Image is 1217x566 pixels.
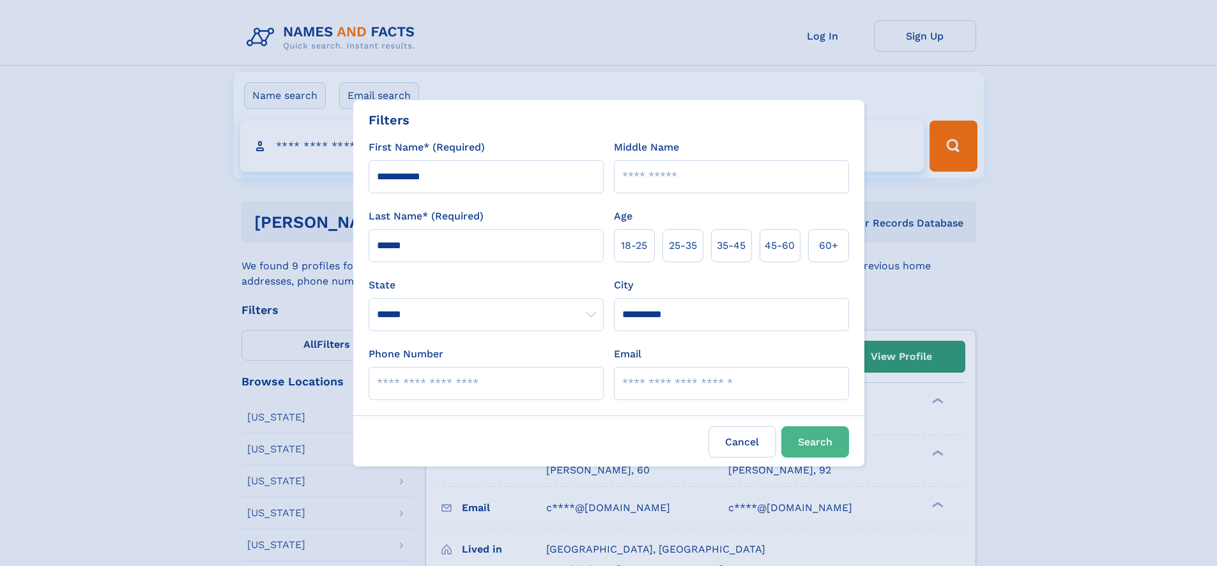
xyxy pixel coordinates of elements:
[717,238,746,253] span: 35‑45
[819,238,838,253] span: 60+
[369,209,484,224] label: Last Name* (Required)
[765,238,795,253] span: 45‑60
[669,238,697,253] span: 25‑35
[369,110,409,130] div: Filters
[614,278,633,293] label: City
[781,426,849,458] button: Search
[369,140,485,155] label: First Name* (Required)
[621,238,647,253] span: 18‑25
[614,346,641,362] label: Email
[369,278,604,293] label: State
[708,426,776,458] label: Cancel
[369,346,443,362] label: Phone Number
[614,209,632,224] label: Age
[614,140,679,155] label: Middle Name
